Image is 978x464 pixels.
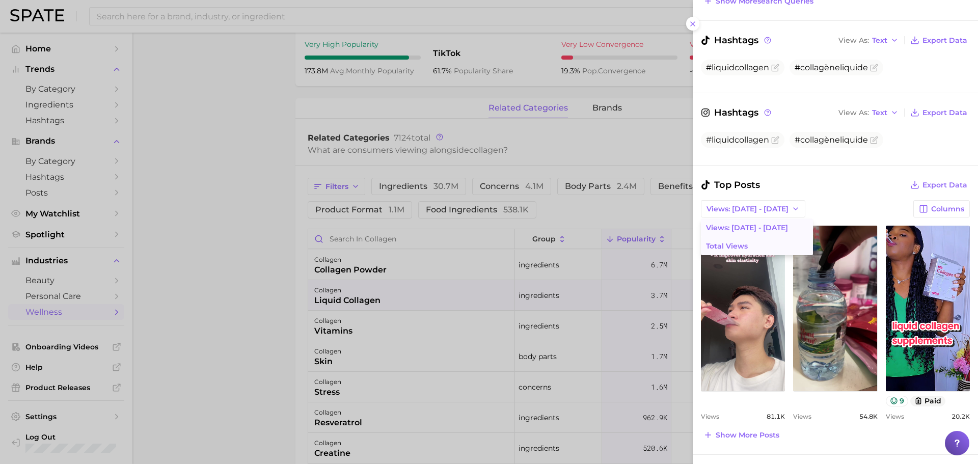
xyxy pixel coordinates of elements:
[706,135,769,145] span: #liquidcollagen
[701,413,719,420] span: Views
[859,413,878,420] span: 54.8k
[931,205,964,213] span: Columns
[795,135,868,145] span: #collagèneliquide
[952,413,970,420] span: 20.2k
[886,396,909,406] button: 9
[707,205,789,213] span: Views: [DATE] - [DATE]
[870,64,878,72] button: Flag as miscategorized or irrelevant
[922,36,967,45] span: Export Data
[767,413,785,420] span: 81.1k
[771,64,779,72] button: Flag as miscategorized or irrelevant
[701,219,813,255] ul: Views: [DATE] - [DATE]
[716,431,779,440] span: Show more posts
[836,34,901,47] button: View AsText
[908,178,970,192] button: Export Data
[908,33,970,47] button: Export Data
[922,181,967,189] span: Export Data
[795,63,868,72] span: #collagèneliquide
[870,136,878,144] button: Flag as miscategorized or irrelevant
[701,428,782,442] button: Show more posts
[922,108,967,117] span: Export Data
[701,200,805,217] button: Views: [DATE] - [DATE]
[771,136,779,144] button: Flag as miscategorized or irrelevant
[872,110,887,116] span: Text
[838,38,869,43] span: View As
[838,110,869,116] span: View As
[913,200,970,217] button: Columns
[793,413,811,420] span: Views
[908,105,970,120] button: Export Data
[836,106,901,119] button: View AsText
[706,63,769,72] span: #liquidcollagen
[706,242,748,251] span: Total Views
[872,38,887,43] span: Text
[701,33,773,47] span: Hashtags
[886,413,904,420] span: Views
[910,396,945,406] button: paid
[701,105,773,120] span: Hashtags
[701,178,760,192] span: Top Posts
[706,224,788,232] span: Views: [DATE] - [DATE]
